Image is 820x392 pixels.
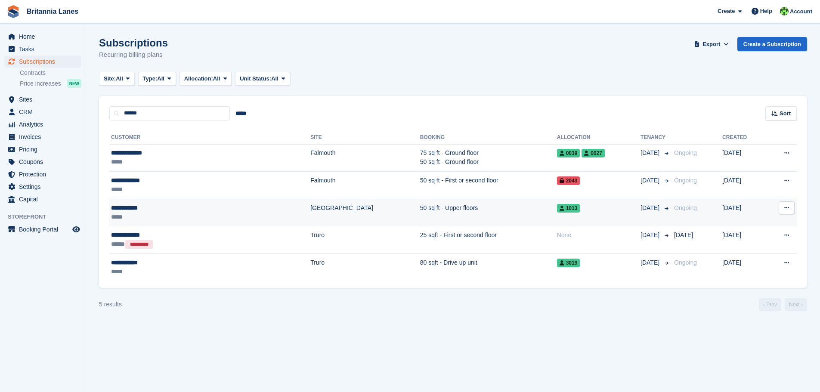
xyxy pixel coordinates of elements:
span: Type: [143,74,158,83]
span: Booking Portal [19,223,71,235]
span: Invoices [19,131,71,143]
span: Storefront [8,213,86,221]
td: 80 sqft - Drive up unit [420,254,557,281]
td: 50 sq ft - First or second floor [420,172,557,199]
a: Next [785,298,807,311]
p: Recurring billing plans [99,50,168,60]
a: menu [4,143,81,155]
img: Robert Parr [780,7,789,15]
a: Britannia Lanes [23,4,82,19]
span: 0039 [557,149,580,157]
th: Tenancy [641,131,671,145]
td: Falmouth [310,172,420,199]
div: 5 results [99,300,122,309]
td: Falmouth [310,144,420,172]
span: Tasks [19,43,71,55]
span: Sites [19,93,71,105]
span: Pricing [19,143,71,155]
td: [DATE] [722,144,765,172]
span: [DATE] [641,258,661,267]
button: Site: All [99,72,135,86]
a: Contracts [20,69,81,77]
span: [DATE] [641,231,661,240]
img: stora-icon-8386f47178a22dfd0bd8f6a31ec36ba5ce8667c1dd55bd0f319d3a0aa187defe.svg [7,5,20,18]
span: All [116,74,123,83]
a: Previous [759,298,781,311]
a: Preview store [71,224,81,235]
td: [DATE] [722,199,765,226]
a: menu [4,56,81,68]
a: menu [4,93,81,105]
button: Allocation: All [179,72,232,86]
span: Site: [104,74,116,83]
td: 50 sq ft - Upper floors [420,199,557,226]
span: Analytics [19,118,71,130]
a: Create a Subscription [737,37,807,51]
td: [GEOGRAPHIC_DATA] [310,199,420,226]
span: All [271,74,278,83]
span: [DATE] [641,148,661,157]
span: Allocation: [184,74,213,83]
span: Ongoing [674,177,697,184]
span: CRM [19,106,71,118]
span: Unit Status: [240,74,271,83]
span: Help [760,7,772,15]
a: menu [4,31,81,43]
span: 0027 [582,149,605,157]
a: menu [4,181,81,193]
span: Subscriptions [19,56,71,68]
td: Truro [310,254,420,281]
td: Truro [310,226,420,254]
a: menu [4,118,81,130]
span: [DATE] [641,204,661,213]
a: menu [4,131,81,143]
span: Settings [19,181,71,193]
td: 75 sq ft - Ground floor 50 sq ft - Ground floor [420,144,557,172]
div: NEW [67,79,81,88]
button: Export [693,37,730,51]
td: 25 sqft - First or second floor [420,226,557,254]
a: menu [4,106,81,118]
span: Account [790,7,812,16]
a: menu [4,223,81,235]
td: [DATE] [722,226,765,254]
span: [DATE] [674,231,693,238]
span: Ongoing [674,259,697,266]
td: [DATE] [722,172,765,199]
a: menu [4,193,81,205]
span: Export [702,40,720,49]
span: All [157,74,164,83]
span: Create [718,7,735,15]
button: Unit Status: All [235,72,290,86]
h1: Subscriptions [99,37,168,49]
th: Booking [420,131,557,145]
span: Coupons [19,156,71,168]
span: Price increases [20,80,61,88]
span: [DATE] [641,176,661,185]
th: Created [722,131,765,145]
span: Protection [19,168,71,180]
span: Ongoing [674,204,697,211]
a: Price increases NEW [20,79,81,88]
button: Type: All [138,72,176,86]
span: Sort [780,109,791,118]
span: 1013 [557,204,580,213]
span: 3019 [557,259,580,267]
th: Allocation [557,131,641,145]
div: None [557,231,641,240]
th: Site [310,131,420,145]
a: menu [4,43,81,55]
a: menu [4,168,81,180]
span: All [213,74,220,83]
th: Customer [109,131,310,145]
span: Home [19,31,71,43]
td: [DATE] [722,254,765,281]
nav: Page [757,298,809,311]
span: Ongoing [674,149,697,156]
a: menu [4,156,81,168]
span: 2043 [557,176,580,185]
span: Capital [19,193,71,205]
